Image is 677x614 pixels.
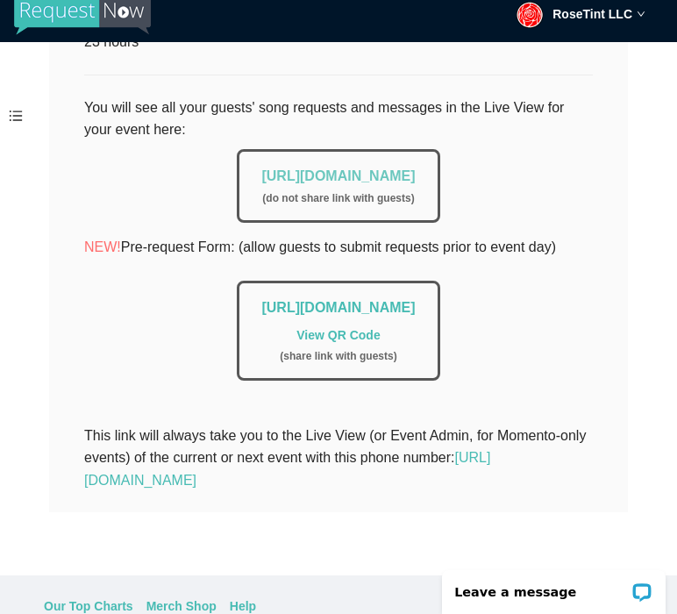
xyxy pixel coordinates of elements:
div: ( do not share link with guests ) [261,190,415,207]
span: down [637,10,645,18]
div: This link will always take you to the Live View (or Event Admin, for Momento-only events) of the ... [84,425,593,490]
a: [URL][DOMAIN_NAME] [261,168,415,183]
a: [URL][DOMAIN_NAME] [84,450,490,487]
a: [URL][DOMAIN_NAME] [261,300,415,315]
iframe: LiveChat chat widget [431,559,677,614]
div: ( share link with guests ) [261,348,415,365]
img: ACg8ocI5MKOPrtRRHUAy6gFIbY_C1QLyNiC4Btf4REL78NHSRNEEE_zQ=s96-c [516,1,544,29]
p: Pre-request Form: (allow guests to submit requests prior to event day) [84,236,593,258]
div: You will see all your guests' song requests and messages in the Live View for your event here: [84,96,593,403]
strong: RoseTint LLC [552,7,632,21]
a: View QR Code [296,328,380,342]
span: NEW! [84,239,121,254]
